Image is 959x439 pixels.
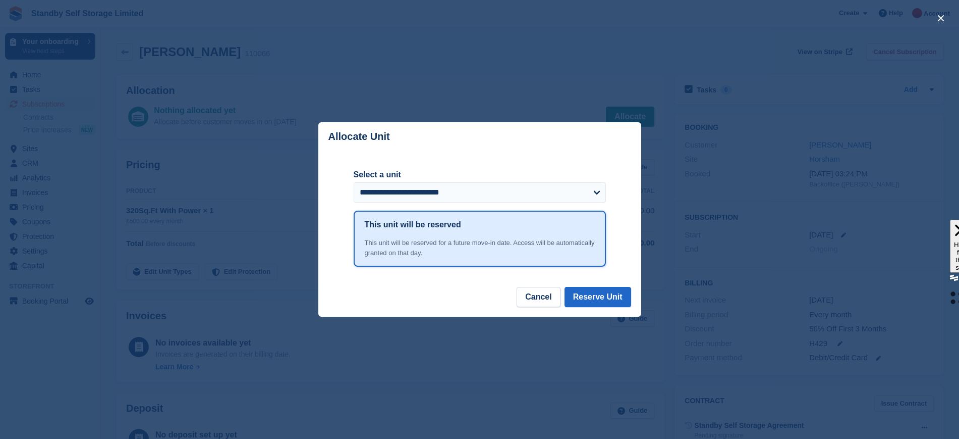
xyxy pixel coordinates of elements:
div: This unit will be reserved for a future move-in date. Access will be automatically granted on tha... [365,238,595,258]
label: Select a unit [354,169,606,181]
button: close [933,10,949,26]
p: Allocate Unit [328,131,390,142]
button: Cancel [517,287,560,307]
h1: This unit will be reserved [365,219,461,231]
button: Reserve Unit [565,287,631,307]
